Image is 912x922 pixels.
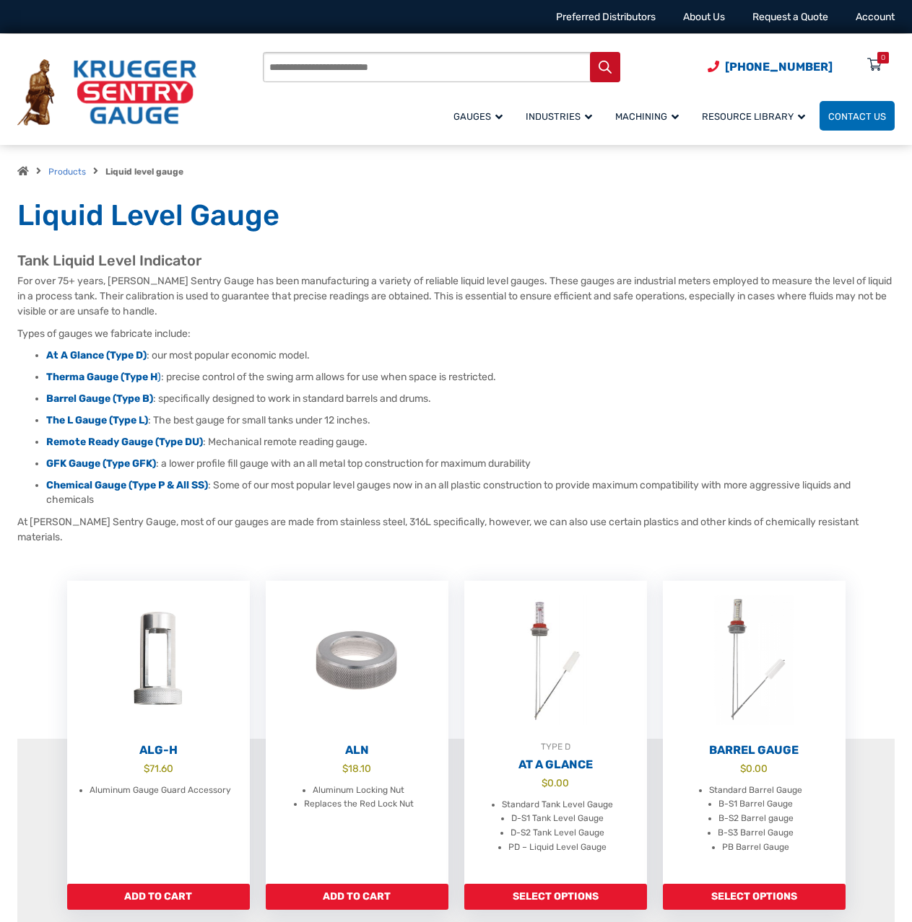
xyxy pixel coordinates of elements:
img: ALN [266,581,448,739]
li: B-S1 Barrel Gauge [718,797,793,812]
img: ALG-OF [67,581,250,739]
li: : The best gauge for small tanks under 12 inches. [46,413,895,428]
li: Aluminum Gauge Guard Accessory [90,783,231,798]
a: The L Gauge (Type L) [46,414,148,426]
a: Phone Number (920) 434-8860 [708,58,833,76]
li: B-S3 Barrel Gauge [718,826,794,840]
img: At A Glance [464,581,647,739]
img: Krueger Sentry Gauge [17,59,196,126]
a: Gauges [445,99,517,133]
h2: At A Glance [464,758,647,772]
li: : precise control of the swing arm allows for use when space is restricted. [46,370,895,385]
bdi: 71.60 [144,763,173,774]
a: Products [48,167,86,177]
h2: Tank Liquid Level Indicator [17,252,895,270]
a: Add to cart: “At A Glance” [464,884,647,910]
li: : Mechanical remote reading gauge. [46,435,895,449]
span: $ [342,763,348,774]
a: Barrel Gauge (Type B) [46,392,153,405]
li: Aluminum Locking Nut [313,783,404,798]
li: D-S2 Tank Level Gauge [511,826,604,840]
span: Machining [615,111,679,122]
li: : our most popular economic model. [46,348,895,363]
li: D-S1 Tank Level Gauge [511,812,604,826]
a: ALG-H $71.60 Aluminum Gauge Guard Accessory [67,581,250,884]
p: For over 75+ years, [PERSON_NAME] Sentry Gauge has been manufacturing a variety of reliable liqui... [17,273,895,319]
li: Standard Barrel Gauge [709,783,802,798]
li: PD – Liquid Level Gauge [508,840,607,855]
span: $ [740,763,746,774]
li: : Some of our most popular level gauges now in an all plastic construction to provide maximum com... [46,478,895,507]
p: Types of gauges we fabricate include: [17,326,895,341]
p: At [PERSON_NAME] Sentry Gauge, most of our gauges are made from stainless steel, 316L specificall... [17,514,895,545]
h2: ALN [266,743,448,758]
a: Preferred Distributors [556,11,656,23]
a: Machining [607,99,693,133]
a: About Us [683,11,725,23]
img: Barrel Gauge [663,581,846,739]
a: Remote Ready Gauge (Type DU) [46,436,203,448]
a: Therma Gauge (Type H) [46,371,161,383]
a: Resource Library [693,99,820,133]
a: Contact Us [820,101,895,131]
span: Industries [526,111,592,122]
div: TYPE D [464,739,647,754]
a: Add to cart: “ALN” [266,884,448,910]
span: $ [542,777,547,789]
strong: Liquid level gauge [105,167,183,177]
li: Replaces the Red Lock Nut [304,797,414,812]
span: Contact Us [828,111,886,122]
div: 0 [881,52,885,63]
h2: Barrel Gauge [663,743,846,758]
bdi: 18.10 [342,763,371,774]
a: Industries [517,99,607,133]
a: TYPE DAt A Glance $0.00 Standard Tank Level Gauge D-S1 Tank Level Gauge D-S2 Tank Level Gauge PD ... [464,581,647,884]
span: Gauges [453,111,503,122]
bdi: 0.00 [740,763,768,774]
a: GFK Gauge (Type GFK) [46,457,156,470]
a: Chemical Gauge (Type P & All SS) [46,479,208,491]
li: B-S2 Barrel gauge [718,812,794,826]
h1: Liquid Level Gauge [17,198,895,234]
a: Account [856,11,895,23]
li: : specifically designed to work in standard barrels and drums. [46,392,895,406]
bdi: 0.00 [542,777,569,789]
a: ALN $18.10 Aluminum Locking Nut Replaces the Red Lock Nut [266,581,448,884]
span: Resource Library [702,111,805,122]
a: Add to cart: “ALG-H” [67,884,250,910]
li: PB Barrel Gauge [722,840,789,855]
h2: ALG-H [67,743,250,758]
a: At A Glance (Type D) [46,349,147,361]
a: Barrel Gauge $0.00 Standard Barrel Gauge B-S1 Barrel Gauge B-S2 Barrel gauge B-S3 Barrel Gauge PB... [663,581,846,884]
li: : a lower profile fill gauge with an all metal top construction for maximum durability [46,457,895,471]
span: [PHONE_NUMBER] [725,60,833,74]
span: $ [144,763,149,774]
li: Standard Tank Level Gauge [502,798,613,812]
a: Request a Quote [752,11,828,23]
strong: Therma Gauge (Type H [46,371,157,383]
a: Add to cart: “Barrel Gauge” [663,884,846,910]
